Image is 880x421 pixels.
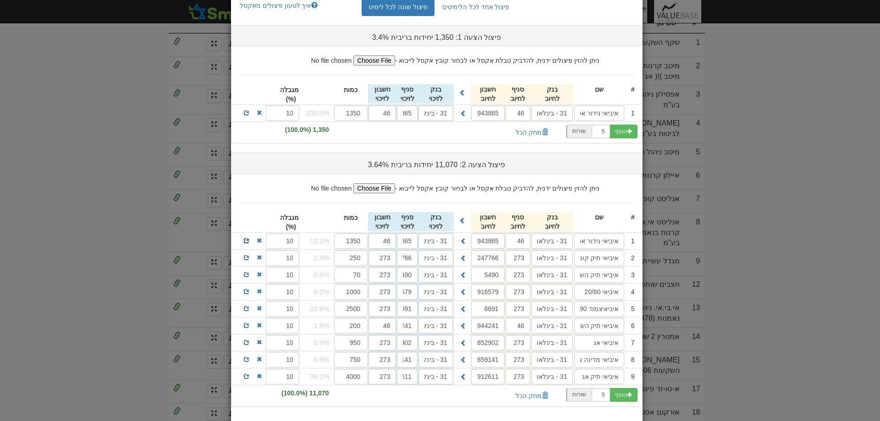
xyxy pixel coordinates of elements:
input: שם גוף [574,352,624,367]
div: בנק לזיכוי [418,84,454,104]
input: חשבון [368,318,396,334]
div: 4 [625,287,635,297]
input: סניף [506,250,530,266]
input: שם בנק [418,352,453,367]
input: שם בנק [418,284,453,300]
input: שם בנק [418,335,453,350]
div: בנק לזיכוי [418,212,454,231]
input: שם בנק [418,105,453,121]
div: סניף לחיוב [505,212,531,231]
span: 2.3% [313,253,329,262]
input: 100% [266,233,299,249]
div: 8 [625,355,635,365]
input: 100% [266,335,299,350]
input: חשבון [368,233,396,249]
input: סניף [397,352,418,367]
input: שם בנק [531,105,573,121]
h3: פיצול הצעה 1: 1,350 יחידות בריבית 3.4% [341,33,533,42]
input: שם בנק [531,284,573,300]
h3: פיצול הצעה 2: 11,070 יחידות בריבית 3.64% [341,161,533,169]
input: 100% [266,352,299,367]
div: 2 [625,253,635,263]
input: חשבון [368,335,396,350]
input: שם בנק [418,267,453,283]
input: סניף [397,105,418,121]
div: סניף לזיכוי [396,212,418,231]
input: חשבון [471,352,505,367]
div: בנק לחיוב [531,212,573,231]
input: סניף [506,352,530,367]
div: 1 [625,108,635,118]
input: חשבון [471,318,505,334]
span: 8.6% [313,338,329,347]
span: 100.0% [306,108,330,118]
div: 9 [625,372,635,382]
input: 100% [266,284,299,300]
input: חשבון [471,335,505,350]
input: חשבון [471,369,505,384]
input: שם גוף [574,318,624,334]
small: שורות [572,391,586,398]
input: שם גוף [574,105,624,121]
div: חשבון לזיכוי [368,84,396,104]
div: מגבלה (%) [283,85,299,104]
div: בנק לחיוב [531,84,573,104]
div: כמות [334,213,368,223]
span: 1,350 (100.0%) [280,122,334,137]
input: סניף [397,250,418,266]
input: 100% [266,250,299,266]
button: מחק הכל [510,388,554,404]
input: חשבון [368,267,396,283]
input: שם גוף [574,233,624,249]
span: 22.6% [310,304,330,313]
input: חשבון [368,352,396,367]
input: שם בנק [418,233,453,249]
input: 100% [266,301,299,317]
div: ניתן להזין פיצולים ידנית, להדביק טבלת אקסל או לבחור קובץ אקסל לייבוא - [231,174,642,193]
div: מגבלה (%) [283,213,299,232]
input: סניף [397,318,418,334]
div: שם [574,212,625,222]
input: סניף [506,318,530,334]
input: 100% [266,369,299,384]
div: שם [574,84,625,94]
input: סניף [506,335,530,350]
div: חשבון לזיכוי [368,212,396,231]
input: סניף [506,284,530,300]
input: סניף [506,301,530,317]
input: סניף [397,369,418,384]
small: שורות [572,128,586,134]
input: שם גוף [574,250,624,266]
input: שם בנק [531,318,573,334]
input: סניף [397,301,418,317]
input: שם גוף [574,267,624,283]
input: חשבון [471,105,505,121]
input: שם גוף [574,335,624,350]
input: סניף [397,284,418,300]
input: שם גוף [574,301,624,317]
input: חשבון [368,105,396,121]
div: חשבון לחיוב [471,212,505,231]
input: שם בנק [418,301,453,317]
input: שם בנק [531,250,573,266]
input: סניף [506,267,530,283]
input: חשבון [471,301,505,317]
input: שם בנק [531,369,573,384]
input: סניף [506,105,530,121]
div: ניתן להזין פיצולים ידנית, להדביק טבלת אקסל או לבחור קובץ אקסל לייבוא - [231,46,642,66]
input: שם בנק [531,233,573,249]
input: שם בנק [531,335,573,350]
input: חשבון [471,233,505,249]
div: # [625,84,635,94]
input: 100% [266,318,299,334]
input: חשבון [471,250,505,266]
input: חשבון [368,250,396,266]
span: 0.6% [313,270,329,279]
input: שם בנק [418,369,453,384]
span: 6.8% [313,355,329,364]
input: שם גוף [574,284,624,300]
input: חשבון [368,301,396,317]
input: חשבון [368,369,396,384]
span: 9.0% [313,287,329,296]
input: שם בנק [418,250,453,266]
